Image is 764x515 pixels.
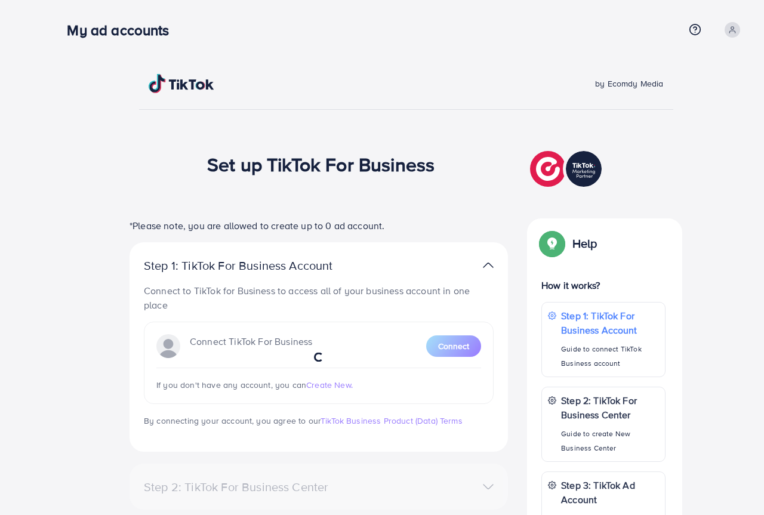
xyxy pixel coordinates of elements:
p: Step 1: TikTok For Business Account [561,309,659,337]
p: Guide to create New Business Center [561,427,659,455]
p: How it works? [541,278,666,292]
img: TikTok partner [530,148,605,190]
span: by Ecomdy Media [595,78,663,90]
img: Popup guide [541,233,563,254]
p: Step 2: TikTok For Business Center [561,393,659,422]
p: Step 3: TikTok Ad Account [561,478,659,507]
p: *Please note, you are allowed to create up to 0 ad account. [130,218,508,233]
p: Help [572,236,597,251]
img: TikTok partner [483,257,494,274]
h3: My ad accounts [67,21,178,39]
h1: Set up TikTok For Business [207,153,435,175]
p: Guide to connect TikTok Business account [561,342,659,371]
img: TikTok [149,74,214,93]
p: Step 1: TikTok For Business Account [144,258,371,273]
